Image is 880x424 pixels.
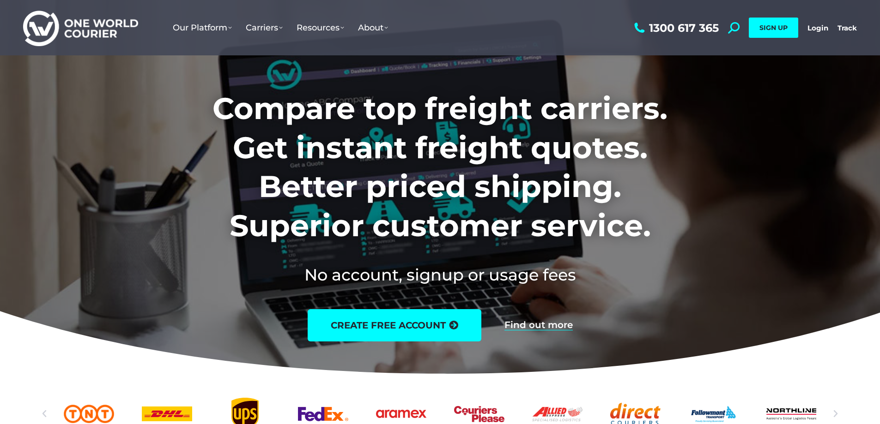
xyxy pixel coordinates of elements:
span: Carriers [246,23,283,33]
a: About [351,13,395,42]
span: Resources [297,23,344,33]
h2: No account, signup or usage fees [152,263,728,286]
a: 1300 617 365 [632,22,719,34]
a: Track [838,24,857,32]
span: About [358,23,388,33]
span: SIGN UP [759,24,788,32]
a: Login [807,24,828,32]
a: Our Platform [166,13,239,42]
a: Find out more [504,320,573,330]
span: Our Platform [173,23,232,33]
h1: Compare top freight carriers. Get instant freight quotes. Better priced shipping. Superior custom... [152,89,728,245]
a: Carriers [239,13,290,42]
a: SIGN UP [749,18,798,38]
img: One World Courier [23,9,138,47]
a: Resources [290,13,351,42]
a: create free account [308,309,481,341]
